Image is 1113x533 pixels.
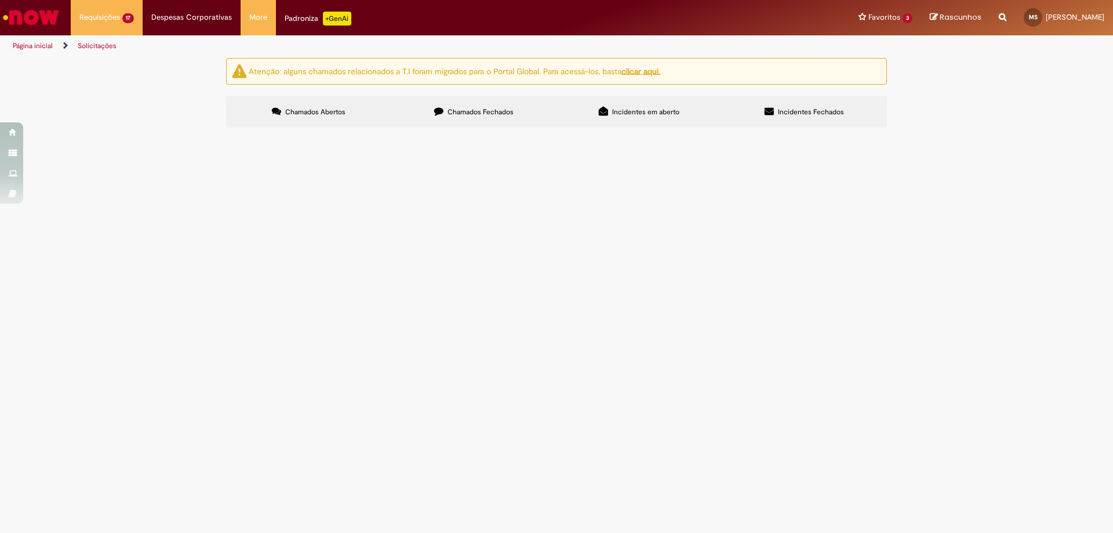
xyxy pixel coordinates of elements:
[448,107,514,117] span: Chamados Fechados
[249,66,660,76] ng-bind-html: Atenção: alguns chamados relacionados a T.I foram migrados para o Portal Global. Para acessá-los,...
[249,12,267,23] span: More
[285,107,345,117] span: Chamados Abertos
[13,41,53,50] a: Página inicial
[903,13,912,23] span: 3
[778,107,844,117] span: Incidentes Fechados
[930,12,981,23] a: Rascunhos
[1,6,61,29] img: ServiceNow
[323,12,351,26] p: +GenAi
[612,107,679,117] span: Incidentes em aberto
[285,12,351,26] div: Padroniza
[868,12,900,23] span: Favoritos
[151,12,232,23] span: Despesas Corporativas
[78,41,117,50] a: Solicitações
[1046,12,1104,22] span: [PERSON_NAME]
[621,66,660,76] a: clicar aqui.
[79,12,120,23] span: Requisições
[940,12,981,23] span: Rascunhos
[9,35,733,57] ul: Trilhas de página
[122,13,134,23] span: 17
[1029,13,1038,21] span: MS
